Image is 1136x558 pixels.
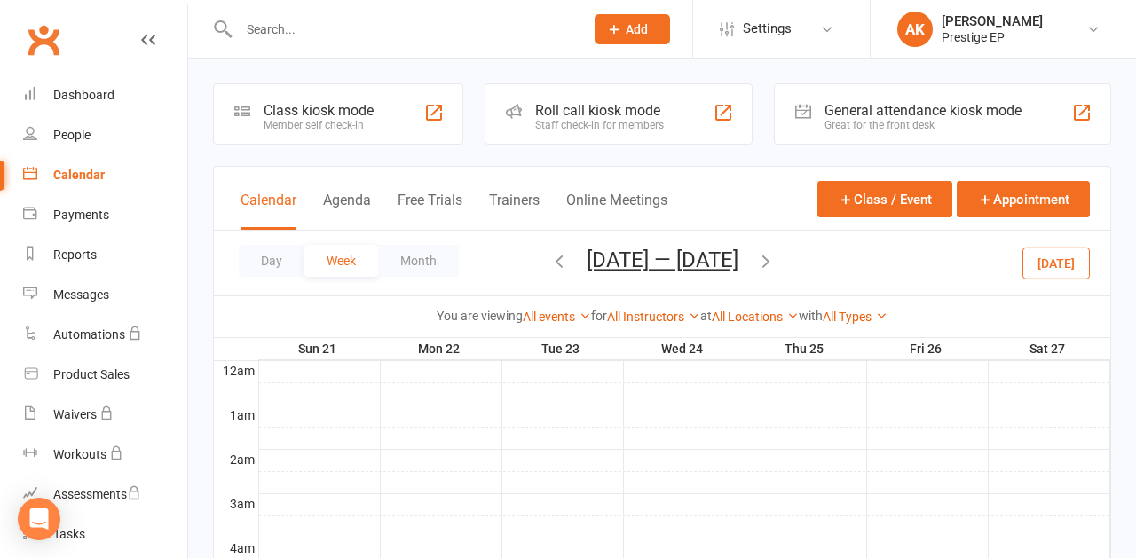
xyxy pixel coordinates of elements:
strong: with [799,309,823,323]
span: Settings [743,9,792,49]
div: [PERSON_NAME] [942,13,1043,29]
button: Add [595,14,670,44]
div: People [53,128,91,142]
button: Week [304,245,378,277]
div: Calendar [53,168,105,182]
strong: at [700,309,712,323]
span: Add [626,22,648,36]
a: Tasks [23,515,187,554]
div: Payments [53,208,109,222]
button: Appointment [957,181,1090,217]
div: Open Intercom Messenger [18,498,60,540]
div: Staff check-in for members [535,119,664,131]
a: Clubworx [21,18,66,62]
a: Dashboard [23,75,187,115]
button: Calendar [241,192,296,230]
div: General attendance kiosk mode [824,102,1022,119]
a: Messages [23,275,187,315]
button: Class / Event [817,181,952,217]
div: Waivers [53,407,97,421]
th: Mon 22 [380,338,501,360]
input: Search... [233,17,572,42]
th: Tue 23 [501,338,623,360]
div: Automations [53,327,125,342]
th: Fri 26 [866,338,988,360]
th: Thu 25 [745,338,866,360]
th: Wed 24 [623,338,745,360]
a: All Instructors [607,310,700,324]
div: Messages [53,287,109,302]
th: 2am [214,449,258,471]
div: Dashboard [53,88,114,102]
div: Tasks [53,527,85,541]
strong: for [591,309,607,323]
div: Class kiosk mode [264,102,374,119]
a: Calendar [23,155,187,195]
th: Sun 21 [258,338,380,360]
div: Great for the front desk [824,119,1022,131]
div: AK [897,12,933,47]
div: Member self check-in [264,119,374,131]
a: Assessments [23,475,187,515]
a: People [23,115,187,155]
a: Workouts [23,435,187,475]
a: All events [523,310,591,324]
div: Roll call kiosk mode [535,102,664,119]
div: Assessments [53,487,141,501]
th: 12am [214,360,258,382]
th: 3am [214,493,258,515]
div: Prestige EP [942,29,1043,45]
button: [DATE] — [DATE] [587,248,738,272]
a: Waivers [23,395,187,435]
button: Day [239,245,304,277]
th: 1am [214,405,258,427]
div: Workouts [53,447,106,461]
a: Reports [23,235,187,275]
a: All Locations [712,310,799,324]
button: Online Meetings [566,192,667,230]
button: Free Trials [398,192,462,230]
strong: You are viewing [437,309,523,323]
th: Sat 27 [988,338,1110,360]
button: Trainers [489,192,540,230]
a: All Types [823,310,887,324]
button: Agenda [323,192,371,230]
div: Reports [53,248,97,262]
button: [DATE] [1022,247,1090,279]
div: Product Sales [53,367,130,381]
a: Automations [23,315,187,355]
button: Month [378,245,459,277]
a: Product Sales [23,355,187,395]
a: Payments [23,195,187,235]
